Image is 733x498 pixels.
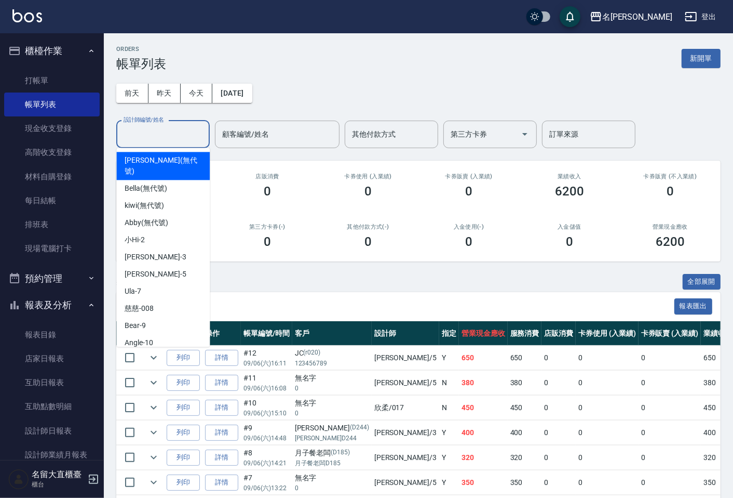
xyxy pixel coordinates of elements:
[295,423,369,434] div: [PERSON_NAME]
[639,321,701,346] th: 卡券販賣 (入業績)
[243,384,290,393] p: 09/06 (六) 16:08
[181,84,213,103] button: 今天
[167,400,200,416] button: 列印
[439,321,459,346] th: 指定
[125,320,146,331] span: Bear -9
[576,321,639,346] th: 卡券使用 (入業績)
[541,396,576,420] td: 0
[586,6,676,28] button: 名[PERSON_NAME]
[116,84,148,103] button: 前天
[295,473,369,483] div: 無名字
[12,9,42,22] img: Logo
[330,224,406,230] h2: 其他付款方式(-)
[372,396,439,420] td: 欣柔 /017
[439,470,459,495] td: Y
[229,173,305,180] h2: 店販消費
[205,400,238,416] a: 詳情
[4,93,100,116] a: 帳單列表
[241,421,292,445] td: #9
[632,173,708,180] h2: 卡券販賣 (不入業績)
[508,470,542,495] td: 350
[292,321,372,346] th: 客戶
[146,400,161,415] button: expand row
[576,396,639,420] td: 0
[364,234,372,249] h3: 0
[541,321,576,346] th: 店販消費
[4,116,100,140] a: 現金收支登錄
[682,53,721,63] a: 新開單
[517,126,533,142] button: Open
[241,396,292,420] td: #10
[241,371,292,395] td: #11
[372,346,439,370] td: [PERSON_NAME] /5
[205,450,238,466] a: 詳情
[465,234,472,249] h3: 0
[330,173,406,180] h2: 卡券使用 (入業績)
[32,480,85,489] p: 櫃台
[681,7,721,27] button: 登出
[243,434,290,443] p: 09/06 (六) 14:48
[532,224,607,230] h2: 入金儲值
[167,450,200,466] button: 列印
[560,6,580,27] button: save
[125,286,141,297] span: Ula -7
[602,10,672,23] div: 名[PERSON_NAME]
[205,375,238,391] a: 詳情
[4,69,100,93] a: 打帳單
[125,183,167,194] span: Bella (無代號)
[243,409,290,418] p: 09/06 (六) 15:10
[243,458,290,468] p: 09/06 (六) 14:21
[4,419,100,443] a: 設計師日報表
[125,155,201,177] span: [PERSON_NAME] (無代號)
[350,423,369,434] p: (D244)
[639,421,701,445] td: 0
[439,346,459,370] td: Y
[125,252,186,263] span: [PERSON_NAME] -3
[295,373,369,384] div: 無名字
[639,470,701,495] td: 0
[167,375,200,391] button: 列印
[295,483,369,493] p: 0
[439,396,459,420] td: N
[639,445,701,470] td: 0
[459,445,508,470] td: 320
[439,371,459,395] td: N
[632,224,708,230] h2: 營業現金應收
[148,84,181,103] button: 昨天
[4,37,100,64] button: 櫃檯作業
[241,346,292,370] td: #12
[167,350,200,366] button: 列印
[508,321,542,346] th: 服務消費
[541,470,576,495] td: 0
[241,445,292,470] td: #8
[205,425,238,441] a: 詳情
[8,469,29,490] img: Person
[674,301,713,311] a: 報表匯出
[243,359,290,368] p: 09/06 (六) 16:11
[146,450,161,465] button: expand row
[532,173,607,180] h2: 業績收入
[541,371,576,395] td: 0
[465,184,472,199] h3: 0
[667,184,674,199] h3: 0
[241,470,292,495] td: #7
[439,421,459,445] td: Y
[295,458,369,468] p: 月子餐老闆D185
[4,265,100,292] button: 預約管理
[4,323,100,347] a: 報表目錄
[167,425,200,441] button: 列印
[372,421,439,445] td: [PERSON_NAME] /3
[459,470,508,495] td: 350
[295,398,369,409] div: 無名字
[656,234,685,249] h3: 6200
[541,445,576,470] td: 0
[459,321,508,346] th: 營業現金應收
[205,475,238,491] a: 詳情
[639,396,701,420] td: 0
[32,469,85,480] h5: 名留大直櫃臺
[639,346,701,370] td: 0
[125,200,164,211] span: kiwi (無代號)
[146,425,161,440] button: expand row
[4,237,100,260] a: 現場電腦打卡
[683,274,721,290] button: 全部展開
